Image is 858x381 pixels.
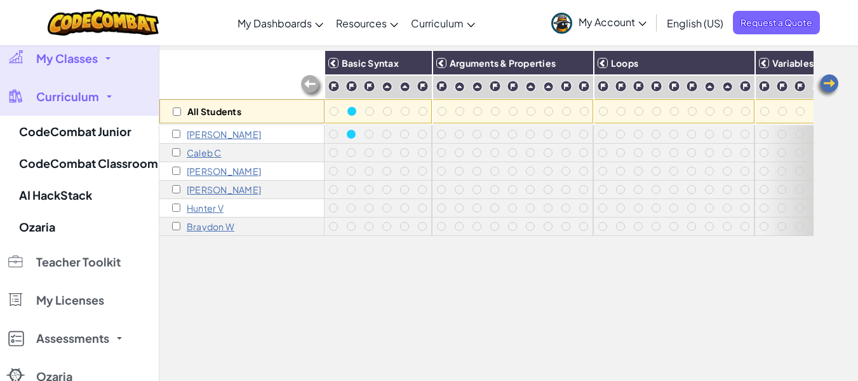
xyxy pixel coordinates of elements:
img: IconChallengeLevel.svg [739,80,751,92]
img: IconChallengeLevel.svg [328,80,340,92]
img: IconChallengeLevel.svg [615,80,627,92]
img: CodeCombat logo [48,10,159,36]
img: IconChallengeLevel.svg [507,80,519,92]
img: IconChallengeLevel.svg [758,80,770,92]
p: Adam Rynearson [187,184,261,195]
span: Loops [611,57,638,69]
a: Resources [330,6,405,40]
span: Variables [772,57,814,69]
a: My Account [545,3,653,43]
span: Basic Syntax [342,57,399,69]
img: IconChallengeLevel.svg [560,80,572,92]
img: IconChallengeLevel.svg [686,80,698,92]
span: Teacher Toolkit [36,256,121,268]
img: IconChallengeLevel.svg [776,80,788,92]
span: Resources [336,17,387,30]
a: Curriculum [405,6,481,40]
span: My Dashboards [238,17,312,30]
img: IconPracticeLevel.svg [382,81,392,92]
img: IconChallengeLevel.svg [363,80,375,92]
img: IconPracticeLevel.svg [704,81,715,92]
p: Hunter V [187,203,224,213]
a: My Dashboards [231,6,330,40]
img: IconPracticeLevel.svg [525,81,536,92]
p: Anakin B [187,129,261,139]
img: avatar [551,13,572,34]
img: IconPracticeLevel.svg [472,81,483,92]
span: Assessments [36,333,109,344]
span: Curriculum [411,17,464,30]
img: IconPracticeLevel.svg [543,81,554,92]
img: IconPracticeLevel.svg [454,81,465,92]
span: Arguments & Properties [450,57,556,69]
img: IconPracticeLevel.svg [722,81,733,92]
img: IconChallengeLevel.svg [794,80,806,92]
p: All Students [187,106,241,116]
span: My Licenses [36,294,104,306]
p: Caleb C [187,148,222,158]
img: IconChallengeLevel.svg [489,80,501,92]
img: IconChallengeLevel.svg [578,80,590,92]
img: IconChallengeLevel.svg [345,80,358,92]
img: IconChallengeLevel.svg [633,80,645,92]
img: Arrow_Left_Inactive.png [299,74,325,99]
span: Curriculum [36,91,99,102]
img: IconChallengeLevel.svg [597,80,609,92]
img: IconChallengeLevel.svg [650,80,662,92]
span: My Classes [36,53,98,64]
p: Braydon W [187,221,234,232]
img: Arrow_Left.png [815,73,840,99]
img: IconPracticeLevel.svg [399,81,410,92]
p: Nicole H [187,166,261,176]
img: IconChallengeLevel.svg [668,80,680,92]
img: IconPracticeLevel.svg [812,81,823,92]
a: English (US) [660,6,730,40]
span: My Account [579,15,647,29]
span: English (US) [667,17,723,30]
a: Request a Quote [733,11,820,34]
img: IconChallengeLevel.svg [417,80,429,92]
img: IconChallengeLevel.svg [436,80,448,92]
